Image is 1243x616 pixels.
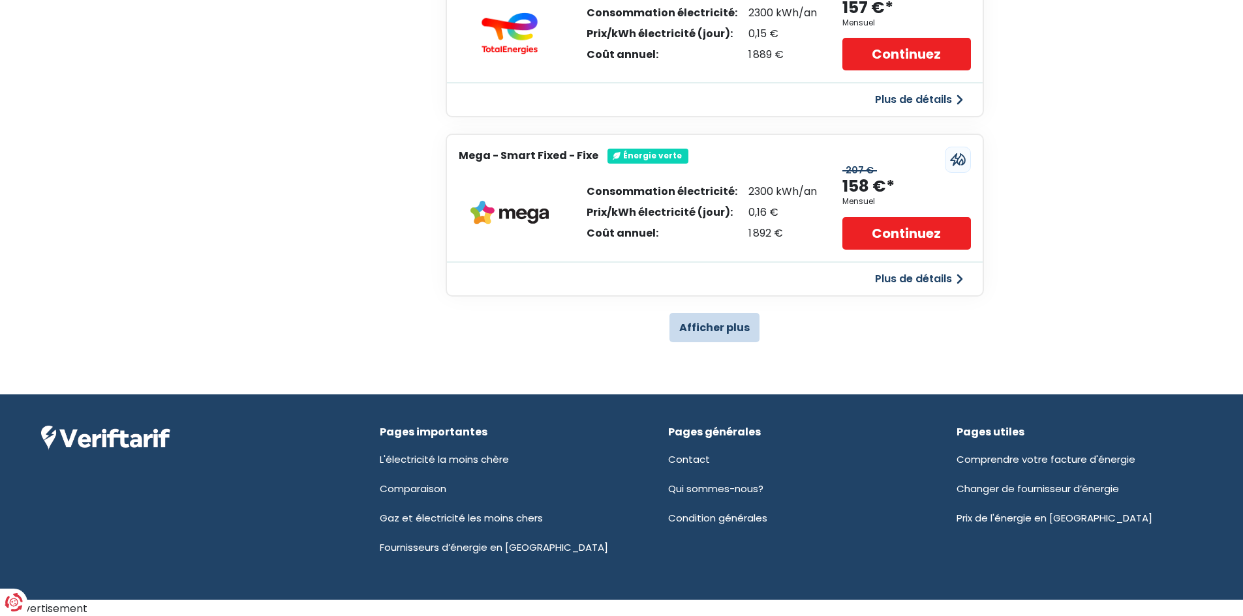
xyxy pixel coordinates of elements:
div: Mensuel [842,18,875,27]
div: Coût annuel: [587,228,737,239]
div: 1 892 € [748,228,817,239]
button: Plus de détails [867,267,971,291]
img: Veriftarif logo [41,426,170,450]
div: Pages utiles [957,426,1202,438]
div: 0,16 € [748,207,817,218]
button: Plus de détails [867,88,971,111]
a: Comprendre votre facture d'énergie [957,452,1135,466]
div: Pages importantes [380,426,625,438]
div: Consommation électricité: [587,186,737,197]
img: TotalEnergies [470,12,549,54]
a: Contact [668,452,710,466]
a: Changer de fournisseur d’énergie [957,482,1119,495]
div: Pages générales [668,426,913,438]
a: Continuez [842,38,970,70]
div: 1 889 € [748,50,817,60]
div: Coût annuel: [587,50,737,60]
div: Mensuel [842,197,875,206]
h3: Mega - Smart Fixed - Fixe [459,149,598,162]
a: Comparaison [380,482,446,495]
div: 0,15 € [748,29,817,39]
div: 158 €* [842,176,895,198]
a: Condition générales [668,511,767,525]
div: 2300 kWh/an [748,186,817,197]
div: 207 € [842,165,877,176]
a: L'électricité la moins chère [380,452,509,466]
div: Prix/kWh électricité (jour): [587,207,737,218]
a: Prix de l'énergie en [GEOGRAPHIC_DATA] [957,511,1152,525]
a: Continuez [842,217,970,250]
img: Mega [470,201,549,224]
button: Afficher plus [669,313,760,342]
div: 2300 kWh/an [748,8,817,18]
div: Énergie verte [607,149,688,163]
div: Prix/kWh électricité (jour): [587,29,737,39]
div: Consommation électricité: [587,8,737,18]
a: Fournisseurs d’énergie en [GEOGRAPHIC_DATA] [380,540,608,554]
a: Gaz et électricité les moins chers [380,511,543,525]
a: Qui sommes-nous? [668,482,763,495]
